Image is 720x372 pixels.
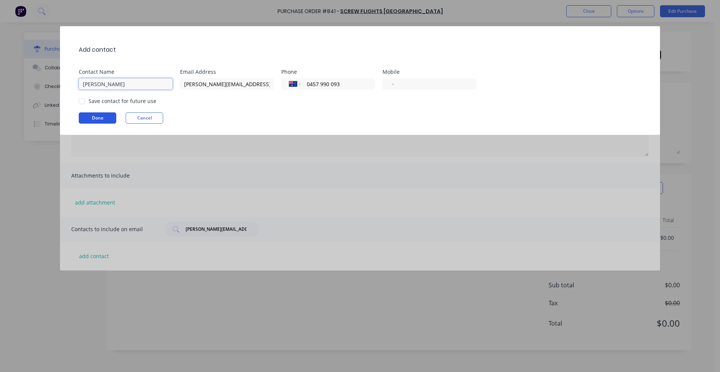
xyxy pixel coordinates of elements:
div: Email Address [180,69,281,75]
div: Phone [281,69,382,75]
div: Mobile [382,69,484,75]
button: Done [79,112,116,124]
div: Add contact [79,45,116,54]
div: Contact Name [79,69,180,75]
button: Cancel [126,112,163,124]
div: Save contact for future use [88,97,156,105]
